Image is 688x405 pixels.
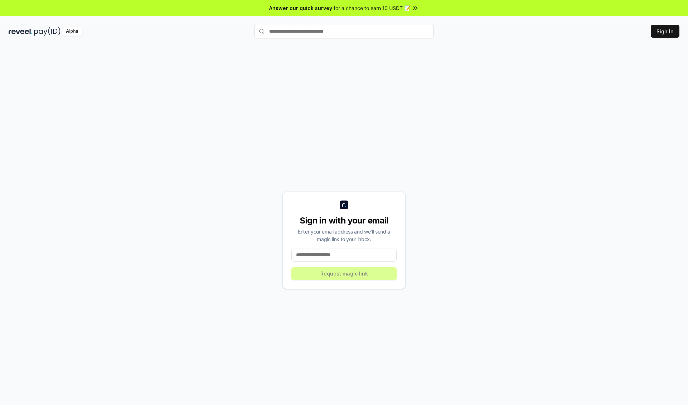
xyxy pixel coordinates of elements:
div: Sign in with your email [291,215,397,226]
button: Sign In [651,25,679,38]
div: Enter your email address and we’ll send a magic link to your inbox. [291,228,397,243]
div: Alpha [62,27,82,36]
img: pay_id [34,27,61,36]
img: reveel_dark [9,27,33,36]
img: logo_small [340,201,348,209]
span: for a chance to earn 10 USDT 📝 [334,4,410,12]
span: Answer our quick survey [269,4,332,12]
